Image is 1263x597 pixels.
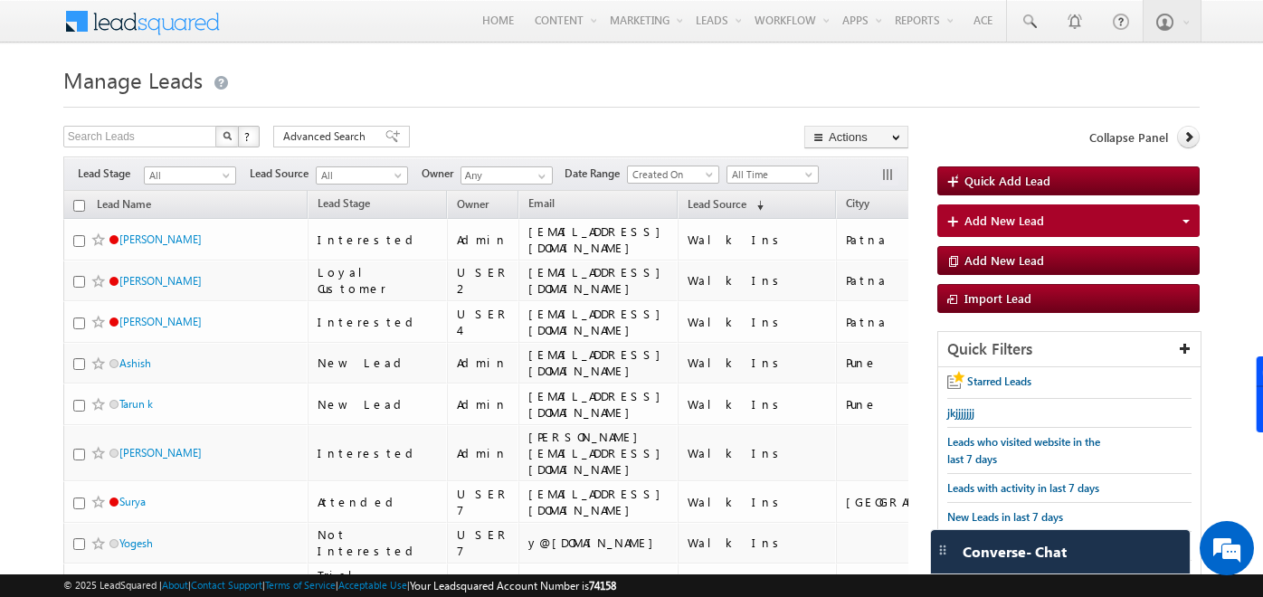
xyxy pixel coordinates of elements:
div: Pune [846,396,979,412]
div: Interested [318,314,440,330]
span: Converse - Chat [963,544,1067,560]
span: Add New Lead [964,213,1044,228]
a: Surya [119,495,146,508]
div: [EMAIL_ADDRESS][DOMAIN_NAME] [528,223,669,256]
input: Check all records [73,200,85,212]
div: Patna [846,272,979,289]
span: Starred Leads [967,374,1031,388]
div: USER 4 [457,306,510,338]
div: Loyal Customer [318,264,440,297]
div: [PERSON_NAME][EMAIL_ADDRESS][DOMAIN_NAME] [528,429,669,478]
a: Yogesh [119,536,153,550]
div: USER 2 [457,264,510,297]
div: [EMAIL_ADDRESS][DOMAIN_NAME] [528,264,669,297]
a: Lead Name [88,194,160,218]
a: [PERSON_NAME] [119,315,202,328]
span: All Time [727,166,813,183]
div: Patna [846,232,979,248]
a: Ashish [119,356,151,370]
div: New Lead [318,396,440,412]
span: Lead Source [250,166,316,182]
a: All [144,166,236,185]
span: Your Leadsquared Account Number is [410,579,616,592]
a: Email [519,194,564,217]
div: Admin [457,355,510,371]
span: Lead Source [688,197,746,211]
span: Manage Leads [63,65,203,94]
div: Quick Filters [938,332,1201,367]
a: Contact Support [191,579,262,591]
a: All [316,166,408,185]
span: Cityy [846,196,869,210]
a: Cityy [837,194,878,217]
span: Lead Stage [78,166,144,182]
div: Walk Ins [688,272,828,289]
a: Created On [627,166,719,184]
div: Pune [846,355,979,371]
a: About [162,579,188,591]
div: Walk Ins [688,355,828,371]
div: Walk Ins [688,396,828,412]
img: Search [223,131,232,140]
a: Lead Stage [309,194,379,217]
a: Show All Items [528,167,551,185]
div: [GEOGRAPHIC_DATA] [846,494,979,510]
div: New Lead [318,355,440,371]
button: Actions [804,126,908,148]
a: Tarun k [119,397,153,411]
a: [PERSON_NAME] [119,232,202,246]
div: Admin [457,445,510,461]
span: Advanced Search [283,128,371,145]
div: Walk Ins [688,445,828,461]
div: [EMAIL_ADDRESS][DOMAIN_NAME] [528,306,669,338]
span: New Leads in last 7 days [947,510,1063,524]
span: Quick Add Lead [964,173,1050,188]
div: [EMAIL_ADDRESS][DOMAIN_NAME] [528,346,669,379]
a: Lead Source (sorted descending) [679,194,773,217]
span: Leads who visited website in the last 7 days [947,435,1100,466]
span: Add New Lead [964,252,1044,268]
a: Terms of Service [265,579,336,591]
span: Leads with activity in last 7 days [947,481,1099,495]
span: Created On [628,166,714,183]
span: All [145,167,231,184]
input: Type to Search [461,166,553,185]
div: Admin [457,396,510,412]
a: Acceptable Use [338,579,407,591]
div: Not Interested [318,526,440,559]
span: 74158 [589,579,616,592]
div: USER 7 [457,526,510,559]
span: (sorted descending) [749,198,764,213]
div: Admin [457,232,510,248]
span: Email [528,196,555,210]
a: [PERSON_NAME] [119,274,202,288]
span: Date Range [565,166,627,182]
span: Import Lead [964,290,1031,306]
span: Collapse Panel [1089,129,1168,146]
span: © 2025 LeadSquared | | | | | [63,577,616,594]
a: [PERSON_NAME] [119,446,202,460]
span: Owner [422,166,461,182]
span: Owner [457,197,489,211]
div: Interested [318,232,440,248]
div: Walk Ins [688,535,828,551]
span: ? [244,128,252,144]
div: Interested [318,445,440,461]
div: USER 7 [457,486,510,518]
img: carter-drag [935,543,950,557]
div: [EMAIL_ADDRESS][DOMAIN_NAME] [528,388,669,421]
div: [EMAIL_ADDRESS][DOMAIN_NAME] [528,486,669,518]
span: All [317,167,403,184]
div: Attended [318,494,440,510]
button: ? [238,126,260,147]
div: Patna [846,314,979,330]
div: Walk Ins [688,494,828,510]
span: Lead Stage [318,196,370,210]
div: Walk Ins [688,314,828,330]
div: y@[DOMAIN_NAME] [528,535,669,551]
div: Walk Ins [688,232,828,248]
a: All Time [726,166,819,184]
span: jkjjjjjjj [947,406,974,420]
